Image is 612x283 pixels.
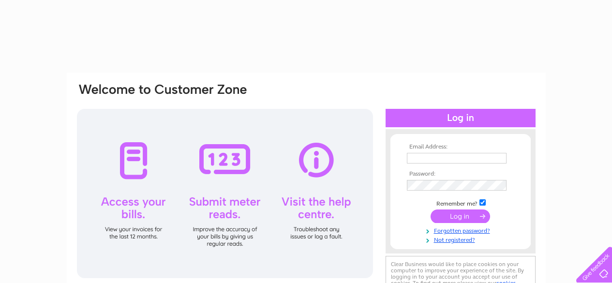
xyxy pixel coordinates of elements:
a: Forgotten password? [407,225,517,235]
th: Email Address: [404,144,517,150]
input: Submit [431,209,490,223]
th: Password: [404,171,517,178]
a: Not registered? [407,235,517,244]
td: Remember me? [404,198,517,208]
